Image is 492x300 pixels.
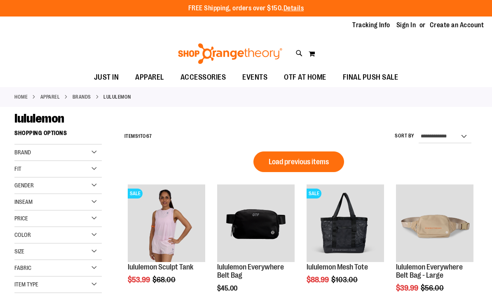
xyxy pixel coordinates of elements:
[172,68,234,87] a: ACCESSORIES
[234,68,276,87] a: EVENTS
[430,21,484,30] a: Create an Account
[307,263,368,271] a: lululemon Mesh Tote
[242,68,267,87] span: EVENTS
[14,93,28,101] a: Home
[128,184,205,262] img: Main Image of 1538347
[14,149,31,156] span: Brand
[135,68,164,87] span: APPAREL
[421,284,445,292] span: $56.00
[14,126,102,144] strong: Shopping Options
[307,184,384,262] img: Product image for lululemon Mesh Tote
[217,263,284,279] a: lululemon Everywhere Belt Bag
[103,93,131,101] strong: lululemon
[396,263,463,279] a: lululemon Everywhere Belt Bag - Large
[396,21,416,30] a: Sign In
[217,285,239,292] span: $45.00
[14,165,21,172] span: Fit
[94,68,119,87] span: JUST IN
[128,263,193,271] a: lululemon Sculpt Tank
[217,184,295,262] img: lululemon Everywhere Belt Bag
[14,248,24,255] span: Size
[14,265,31,271] span: Fabric
[128,184,205,263] a: Main Image of 1538347SALE
[307,184,384,263] a: Product image for lululemon Mesh ToteSALE
[352,21,390,30] a: Tracking Info
[124,130,152,143] h2: Items to
[146,133,152,139] span: 67
[177,43,283,64] img: Shop Orangetheory
[40,93,60,101] a: APPAREL
[343,68,398,87] span: FINAL PUSH SALE
[188,4,304,13] p: FREE Shipping, orders over $150.
[331,276,359,284] span: $103.00
[396,284,419,292] span: $39.99
[395,132,415,139] label: Sort By
[127,68,172,87] a: APPAREL
[276,68,335,87] a: OTF AT HOME
[14,231,31,238] span: Color
[283,5,304,12] a: Details
[138,133,140,139] span: 1
[307,276,330,284] span: $88.99
[217,184,295,263] a: lululemon Everywhere Belt Bag
[253,151,344,172] button: Load previous items
[14,182,34,189] span: Gender
[335,68,407,87] a: FINAL PUSH SALE
[128,276,151,284] span: $53.99
[152,276,177,284] span: $68.00
[14,198,33,205] span: Inseam
[14,111,64,125] span: lululemon
[284,68,326,87] span: OTF AT HOME
[14,215,28,222] span: Price
[307,189,321,198] span: SALE
[396,184,473,263] a: Product image for lululemon Everywhere Belt Bag Large
[14,281,38,288] span: Item Type
[396,184,473,262] img: Product image for lululemon Everywhere Belt Bag Large
[128,189,143,198] span: SALE
[180,68,226,87] span: ACCESSORIES
[269,158,329,166] span: Load previous items
[73,93,91,101] a: BRANDS
[86,68,127,87] a: JUST IN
